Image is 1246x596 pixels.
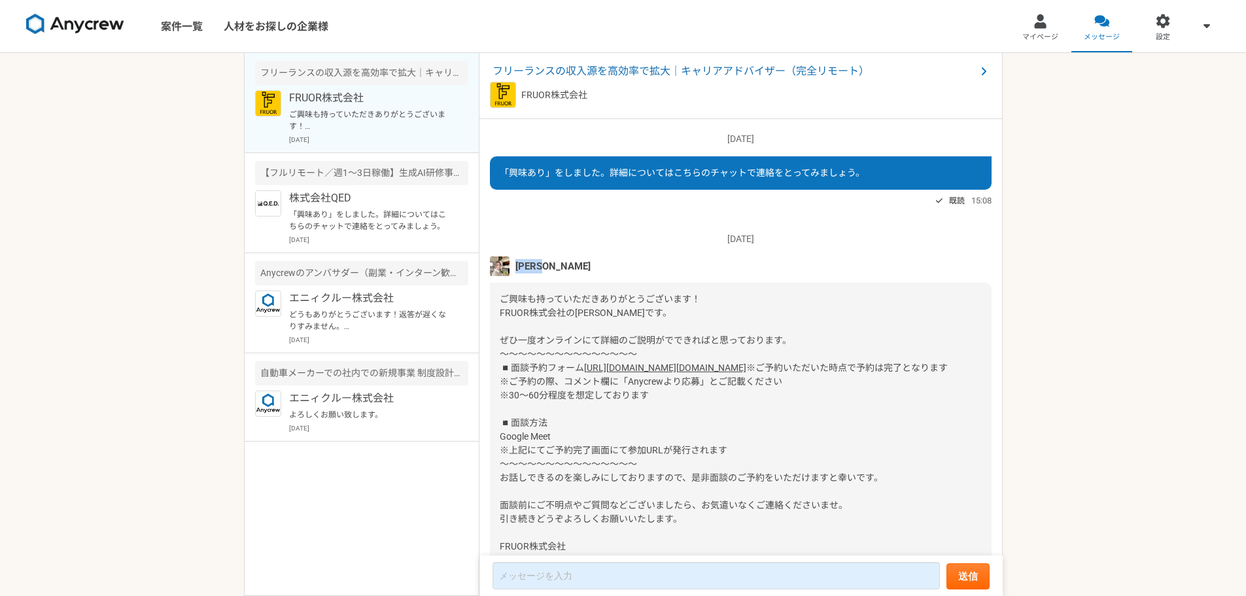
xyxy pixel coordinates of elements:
[255,90,281,116] img: FRUOR%E3%83%AD%E3%82%B3%E3%82%99.png
[255,161,468,185] div: 【フルリモート／週1～3日稼働】生成AI研修事業 制作・運営アシスタント
[289,409,451,421] p: よろしくお願い致します。
[490,132,992,146] p: [DATE]
[255,391,281,417] img: logo_text_blue_01.png
[490,232,992,246] p: [DATE]
[26,14,124,35] img: 8DqYSo04kwAAAAASUVORK5CYII=
[1084,32,1120,43] span: メッセージ
[1022,32,1058,43] span: マイページ
[500,167,865,178] span: 「興味あり」をしました。詳細についてはこちらのチャットで連絡をとってみましょう。
[490,82,516,108] img: FRUOR%E3%83%AD%E3%82%B3%E3%82%99.png
[255,190,281,217] img: %E9%9B%BB%E5%AD%90%E5%8D%B0%E9%91%91.png
[289,135,468,145] p: [DATE]
[515,259,591,273] span: [PERSON_NAME]
[490,256,510,276] img: unnamed.jpg
[289,335,468,345] p: [DATE]
[946,563,990,589] button: 送信
[255,61,468,85] div: フリーランスの収入源を高効率で拡大｜キャリアアドバイザー（完全リモート）
[289,190,451,206] p: 株式会社QED
[500,294,791,373] span: ご興味も持っていただきありがとうございます！ FRUOR株式会社の[PERSON_NAME]です。 ぜひ一度オンラインにて詳細のご説明がでできればと思っております。 〜〜〜〜〜〜〜〜〜〜〜〜〜〜...
[949,193,965,209] span: 既読
[289,90,451,106] p: FRUOR株式会社
[255,361,468,385] div: 自動車メーカーでの社内での新規事業 制度設計・基盤づくり コンサルティング業務
[521,88,587,102] p: FRUOR株式会社
[493,63,976,79] span: フリーランスの収入源を高効率で拡大｜キャリアアドバイザー（完全リモート）
[255,261,468,285] div: Anycrewのアンバサダー（副業・インターン歓迎）
[584,362,746,373] a: [URL][DOMAIN_NAME][DOMAIN_NAME]
[500,362,948,565] span: ※ご予約いただいた時点で予約は完了となります ※ご予約の際、コメント欄に「Anycrewより応募」とご記載ください ※30〜60分程度を想定しております ◾️面談方法 Google Meet ※...
[1156,32,1170,43] span: 設定
[289,235,468,245] p: [DATE]
[971,194,992,207] span: 15:08
[289,209,451,232] p: 「興味あり」をしました。詳細についてはこちらのチャットで連絡をとってみましょう。
[289,290,451,306] p: エニィクルー株式会社
[289,309,451,332] p: どうもありがとうございます！返答が遅くなりすみません。 本日16時からどうぞよろしくお願いいたします。
[255,290,281,317] img: logo_text_blue_01.png
[289,391,451,406] p: エニィクルー株式会社
[289,423,468,433] p: [DATE]
[289,109,451,132] p: ご興味も持っていただきありがとうございます！ FRUOR株式会社の[PERSON_NAME]です。 ぜひ一度オンラインにて詳細のご説明がでできればと思っております。 〜〜〜〜〜〜〜〜〜〜〜〜〜〜...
